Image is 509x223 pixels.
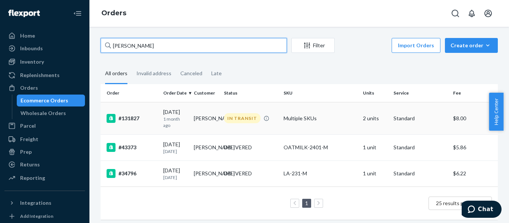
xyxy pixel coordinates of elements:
[107,169,157,178] div: #34796
[392,38,440,53] button: Import Orders
[20,71,60,79] div: Replenishments
[20,161,40,168] div: Returns
[163,174,188,181] p: [DATE]
[224,113,260,123] div: IN TRANSIT
[4,212,85,221] a: Add Integration
[17,107,85,119] a: Wholesale Orders
[481,6,496,21] button: Open account menu
[194,90,218,96] div: Customer
[281,84,360,102] th: SKU
[20,174,45,182] div: Reporting
[20,84,38,92] div: Orders
[20,122,36,130] div: Parcel
[4,82,85,94] a: Orders
[489,93,503,131] button: Help Center
[180,64,202,83] div: Canceled
[281,102,360,134] td: Multiple SKUs
[4,133,85,145] a: Freight
[191,102,221,134] td: [PERSON_NAME]
[450,84,498,102] th: Fee
[360,134,391,160] td: 1 unit
[445,38,498,53] button: Create order
[107,114,157,123] div: #131827
[393,170,447,177] p: Standard
[224,170,252,177] div: DELIVERED
[20,109,66,117] div: Wholesale Orders
[448,6,463,21] button: Open Search Box
[20,97,68,104] div: Ecommerce Orders
[4,69,85,81] a: Replenishments
[360,102,391,134] td: 2 units
[211,64,222,83] div: Late
[4,30,85,42] a: Home
[284,144,357,151] div: OATMILK-2401-M
[436,200,481,206] span: 25 results per page
[4,120,85,132] a: Parcel
[450,42,492,49] div: Create order
[101,84,160,102] th: Order
[391,84,450,102] th: Service
[224,144,252,151] div: DELIVERED
[163,116,188,128] p: 1 month ago
[4,197,85,209] button: Integrations
[20,32,35,39] div: Home
[393,115,447,122] p: Standard
[160,84,191,102] th: Order Date
[450,134,498,160] td: $5.86
[20,45,43,52] div: Inbounds
[284,170,357,177] div: LA-231-M
[163,141,188,154] div: [DATE]
[291,38,335,53] button: Filter
[17,95,85,106] a: Ecommerce Orders
[4,172,85,184] a: Reporting
[221,84,281,102] th: Status
[292,42,334,49] div: Filter
[4,159,85,171] a: Returns
[101,9,126,17] a: Orders
[20,58,44,66] div: Inventory
[163,167,188,181] div: [DATE]
[20,136,38,143] div: Freight
[20,199,51,207] div: Integrations
[4,56,85,68] a: Inventory
[393,144,447,151] p: Standard
[360,84,391,102] th: Units
[450,160,498,187] td: $6.22
[4,42,85,54] a: Inbounds
[4,146,85,158] a: Prep
[360,160,391,187] td: 1 unit
[8,10,40,17] img: Flexport logo
[20,148,32,156] div: Prep
[163,108,188,128] div: [DATE]
[191,134,221,160] td: [PERSON_NAME]
[70,6,85,21] button: Close Navigation
[20,213,53,219] div: Add Integration
[304,200,310,206] a: Page 1 is your current page
[464,6,479,21] button: Open notifications
[191,160,221,187] td: [PERSON_NAME]
[101,38,287,53] input: Search orders
[105,64,127,84] div: All orders
[450,102,498,134] td: $8.00
[163,148,188,154] p: [DATE]
[107,143,157,152] div: #43373
[462,201,502,219] iframe: Opens a widget where you can chat to one of our agents
[136,64,171,83] div: Invalid address
[95,3,132,24] ol: breadcrumbs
